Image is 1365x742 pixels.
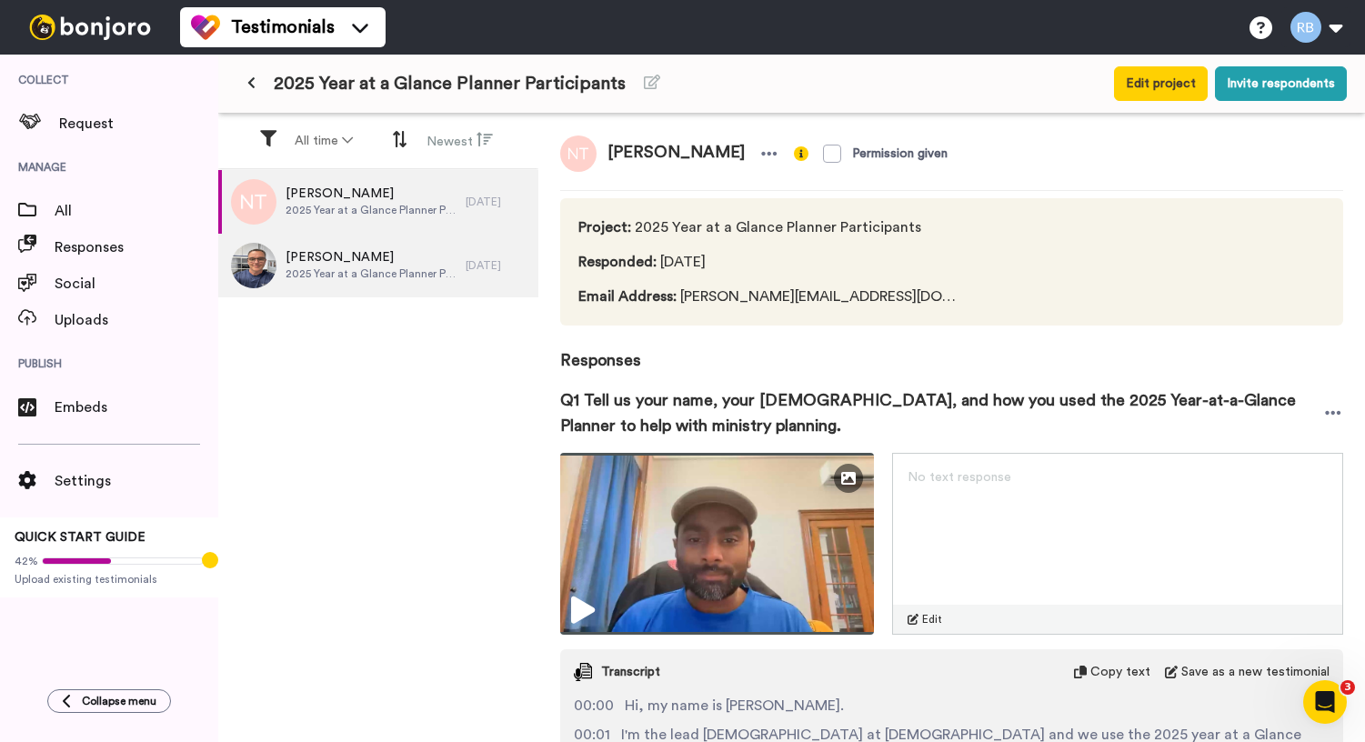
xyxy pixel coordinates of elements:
[22,15,158,40] img: bj-logo-header-white.svg
[1303,680,1347,724] iframe: Intercom live chat
[274,71,626,96] span: 2025 Year at a Glance Planner Participants
[1340,680,1355,695] span: 3
[578,286,960,307] span: [PERSON_NAME][EMAIL_ADDRESS][DOMAIN_NAME]
[55,309,218,331] span: Uploads
[560,135,597,172] img: nt.png
[231,179,276,225] img: nt.png
[1090,663,1150,681] span: Copy text
[202,552,218,568] div: Tooltip anchor
[597,135,756,172] span: [PERSON_NAME]
[578,216,960,238] span: 2025 Year at a Glance Planner Participants
[466,195,529,209] div: [DATE]
[55,273,218,295] span: Social
[15,572,204,587] span: Upload existing testimonials
[922,612,942,627] span: Edit
[55,236,218,258] span: Responses
[852,145,948,163] div: Permission given
[47,689,171,713] button: Collapse menu
[578,255,657,269] span: Responded :
[59,113,218,135] span: Request
[1215,66,1347,101] button: Invite respondents
[560,326,1343,373] span: Responses
[231,15,335,40] span: Testimonials
[1114,66,1208,101] button: Edit project
[55,200,218,222] span: All
[286,266,457,281] span: 2025 Year at a Glance Planner Participants
[218,234,538,297] a: [PERSON_NAME]2025 Year at a Glance Planner Participants[DATE]
[191,13,220,42] img: tm-color.svg
[15,554,38,568] span: 42%
[574,663,592,681] img: transcript.svg
[578,220,631,235] span: Project :
[601,663,660,681] span: Transcript
[578,251,960,273] span: [DATE]
[625,695,844,717] span: Hi, my name is [PERSON_NAME].
[794,146,808,161] img: info-yellow.svg
[55,396,218,418] span: Embeds
[218,170,538,234] a: [PERSON_NAME]2025 Year at a Glance Planner Participants[DATE]
[82,694,156,708] span: Collapse menu
[560,453,874,635] img: ed649a5f-a0fa-48ac-a01e-55053f5a4889-thumbnail_full-1756994365.jpg
[466,258,529,273] div: [DATE]
[15,531,146,544] span: QUICK START GUIDE
[416,124,504,158] button: Newest
[231,243,276,288] img: 3cc7376e-d542-4cfc-bc8e-f1f863429ac9.jpeg
[284,125,364,157] button: All time
[286,203,457,217] span: 2025 Year at a Glance Planner Participants
[578,289,677,304] span: Email Address :
[560,387,1323,438] span: Q1 Tell us your name, your [DEMOGRAPHIC_DATA], and how you used the 2025 Year-at-a-Glance Planner...
[286,248,457,266] span: [PERSON_NAME]
[574,695,614,717] span: 00:00
[286,185,457,203] span: [PERSON_NAME]
[1181,663,1330,681] span: Save as a new testimonial
[55,470,218,492] span: Settings
[908,471,1011,484] span: No text response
